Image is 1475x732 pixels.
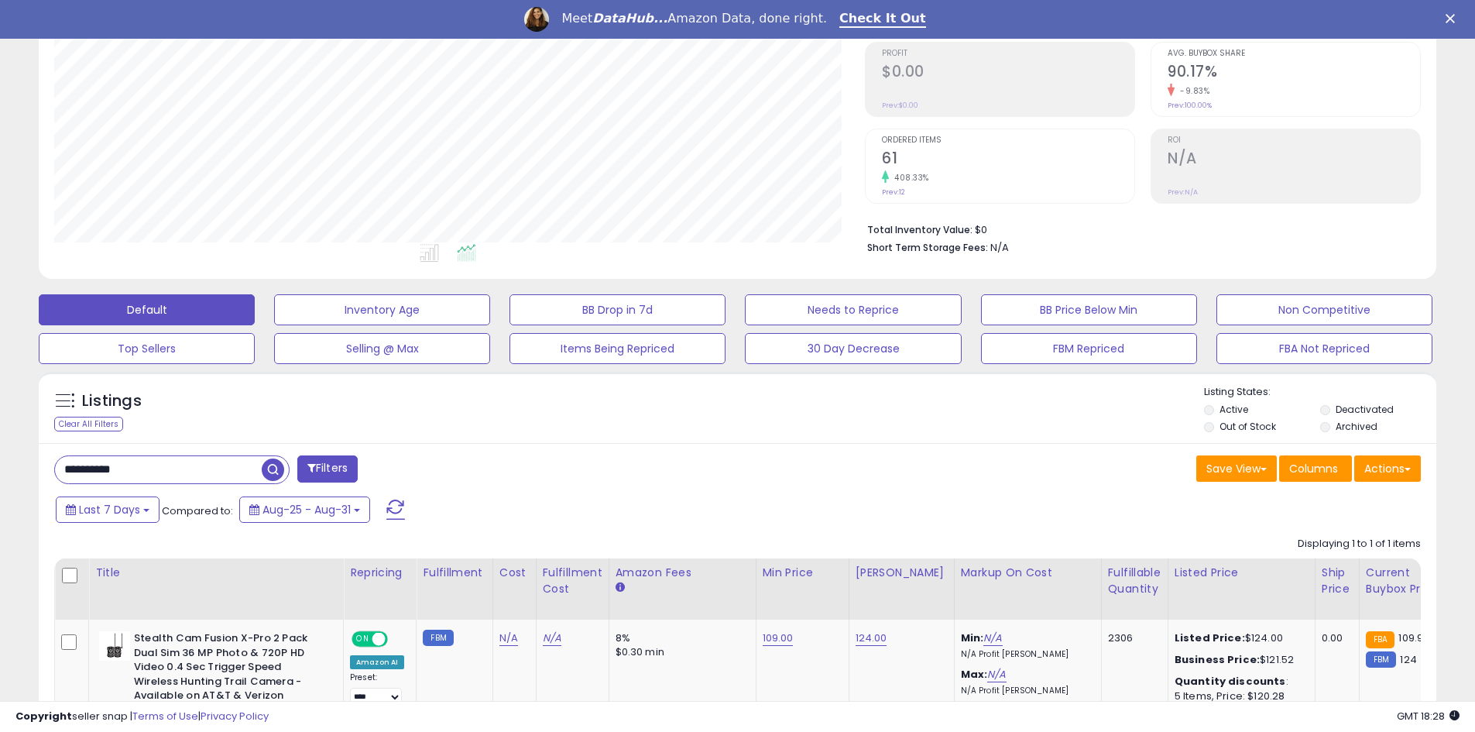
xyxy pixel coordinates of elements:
[961,565,1095,581] div: Markup on Cost
[961,631,984,645] b: Min:
[1354,455,1421,482] button: Actions
[1397,709,1460,723] span: 2025-09-8 18:28 GMT
[882,101,918,110] small: Prev: $0.00
[867,219,1409,238] li: $0
[1400,652,1416,667] span: 124
[54,417,123,431] div: Clear All Filters
[99,631,130,661] img: 31PoJ3vFY9L._SL40_.jpg
[1175,674,1286,689] b: Quantity discounts
[882,63,1134,84] h2: $0.00
[201,709,269,723] a: Privacy Policy
[509,333,725,364] button: Items Being Repriced
[763,631,794,646] a: 109.00
[882,50,1134,58] span: Profit
[1175,675,1303,689] div: :
[561,11,827,26] div: Meet Amazon Data, done right.
[15,710,269,724] div: seller snap | |
[592,11,667,26] i: DataHub...
[499,565,530,581] div: Cost
[1175,565,1309,581] div: Listed Price
[132,709,198,723] a: Terms of Use
[509,294,725,325] button: BB Drop in 7d
[1168,187,1198,197] small: Prev: N/A
[1175,631,1303,645] div: $124.00
[961,667,988,682] b: Max:
[990,240,1009,255] span: N/A
[1336,403,1394,416] label: Deactivated
[1108,631,1156,645] div: 2306
[1175,652,1260,667] b: Business Price:
[1336,420,1377,433] label: Archived
[79,502,140,517] span: Last 7 Days
[134,631,322,707] b: Stealth Cam Fusion X-Pro 2 Pack Dual Sim 36 MP Photo & 720P HD Video 0.4 Sec Trigger Speed Wirele...
[1168,101,1212,110] small: Prev: 100.00%
[82,390,142,412] h5: Listings
[423,630,453,646] small: FBM
[961,649,1089,660] p: N/A Profit [PERSON_NAME]
[524,7,549,32] img: Profile image for Georgie
[297,455,358,483] button: Filters
[274,333,490,364] button: Selling @ Max
[350,655,404,669] div: Amazon AI
[95,565,337,581] div: Title
[1289,461,1338,476] span: Columns
[616,565,750,581] div: Amazon Fees
[1219,403,1248,416] label: Active
[987,667,1006,682] a: N/A
[386,633,410,646] span: OFF
[983,631,1002,646] a: N/A
[954,558,1101,620] th: The percentage added to the cost of goods (COGS) that forms the calculator for Min & Max prices.
[856,631,887,646] a: 124.00
[1168,136,1420,145] span: ROI
[882,187,905,197] small: Prev: 12
[616,645,744,659] div: $0.30 min
[543,565,602,597] div: Fulfillment Cost
[39,294,255,325] button: Default
[867,223,972,236] b: Total Inventory Value:
[1366,565,1446,597] div: Current Buybox Price
[616,581,625,595] small: Amazon Fees.
[616,631,744,645] div: 8%
[1366,651,1396,668] small: FBM
[1175,631,1245,645] b: Listed Price:
[423,565,485,581] div: Fulfillment
[1175,85,1209,97] small: -9.83%
[15,709,72,723] strong: Copyright
[981,333,1197,364] button: FBM Repriced
[867,241,988,254] b: Short Term Storage Fees:
[350,672,404,707] div: Preset:
[1168,149,1420,170] h2: N/A
[499,631,518,646] a: N/A
[1168,63,1420,84] h2: 90.17%
[763,565,842,581] div: Min Price
[1279,455,1352,482] button: Columns
[882,149,1134,170] h2: 61
[856,565,948,581] div: [PERSON_NAME]
[1298,537,1421,552] div: Displaying 1 to 1 of 1 items
[1322,565,1353,597] div: Ship Price
[745,333,961,364] button: 30 Day Decrease
[981,294,1197,325] button: BB Price Below Min
[1446,14,1461,23] div: Close
[543,631,561,646] a: N/A
[1366,631,1394,648] small: FBA
[1216,333,1432,364] button: FBA Not Repriced
[353,633,372,646] span: ON
[882,136,1134,145] span: Ordered Items
[1196,455,1277,482] button: Save View
[56,497,160,523] button: Last 7 Days
[1322,631,1347,645] div: 0.00
[162,503,233,518] span: Compared to:
[1204,385,1436,400] p: Listing States:
[1108,565,1161,597] div: Fulfillable Quantity
[745,294,961,325] button: Needs to Reprice
[239,497,370,523] button: Aug-25 - Aug-31
[889,172,929,184] small: 408.33%
[39,333,255,364] button: Top Sellers
[839,11,926,28] a: Check It Out
[1216,294,1432,325] button: Non Competitive
[274,294,490,325] button: Inventory Age
[262,502,351,517] span: Aug-25 - Aug-31
[1168,50,1420,58] span: Avg. Buybox Share
[350,565,410,581] div: Repricing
